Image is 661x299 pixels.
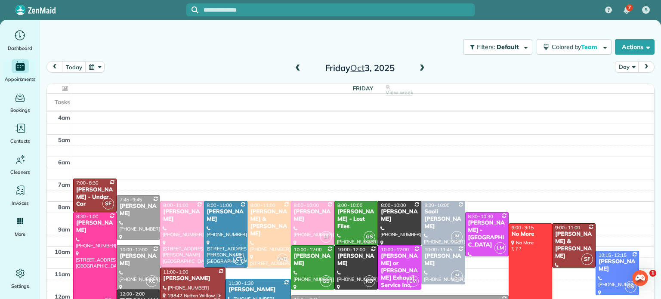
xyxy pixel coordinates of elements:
div: [PERSON_NAME] - Under Car [76,186,114,208]
div: [PERSON_NAME] & [PERSON_NAME] [250,208,288,237]
span: 8:30 - 10:30 [468,213,493,219]
div: [PERSON_NAME] [598,258,636,273]
div: [PERSON_NAME] or [PERSON_NAME] Exhaust Service Inc, [380,253,419,289]
span: 4am [58,114,70,121]
span: 8am [58,203,70,210]
div: [PERSON_NAME] [207,208,245,223]
button: Colored byTeam [537,39,612,55]
small: 2 [451,275,462,283]
span: GS [625,281,636,293]
div: [PERSON_NAME] - [GEOGRAPHIC_DATA] [468,219,506,249]
span: 11am [55,271,70,277]
span: Bookings [10,106,30,114]
span: GS [364,231,375,243]
span: Default [497,43,519,51]
div: [PERSON_NAME] [337,253,375,267]
div: [PERSON_NAME] [424,253,462,267]
div: [PERSON_NAME] [380,208,419,223]
span: LM [407,275,419,287]
span: WB [277,253,288,265]
button: Day [615,61,639,73]
span: Contacts [10,137,30,145]
span: View week [386,89,413,96]
span: KC [146,275,158,287]
span: Colored by [552,43,600,51]
a: Dashboard [3,28,37,52]
span: 6am [58,159,70,166]
span: 10:00 - 11:45 [424,247,452,253]
span: 12:00 - 2:00 [120,291,145,297]
svg: Focus search [192,6,198,13]
span: 9:00 - 3:15 [512,225,534,231]
span: 9:00 - 11:00 [555,225,580,231]
span: Team [581,43,599,51]
span: 7:45 - 9:45 [120,197,142,203]
span: Settings [11,282,29,290]
span: 8:00 - 11:00 [163,202,188,208]
span: 8:00 - 11:00 [250,202,275,208]
button: next [638,61,655,73]
div: [PERSON_NAME] [163,275,223,282]
div: No More [511,231,550,238]
a: Cleaners [3,152,37,176]
a: Bookings [3,90,37,114]
span: 11:00 - 1:00 [163,269,188,275]
button: today [62,61,86,73]
span: 8:00 - 10:00 [424,202,449,208]
span: LI [320,231,332,243]
a: Appointments [3,59,37,83]
span: 10:00 - 12:00 [120,247,148,253]
a: Contacts [3,121,37,145]
div: [PERSON_NAME] - Lost Files [337,208,375,230]
span: 7:00 - 8:30 [76,180,99,186]
span: 1 [649,270,656,277]
span: CT [233,253,245,265]
span: 7am [58,181,70,188]
div: [PERSON_NAME] [76,219,114,234]
h2: Friday 3, 2025 [306,63,414,73]
span: Invoices [12,199,29,207]
div: [PERSON_NAME] [293,253,332,267]
button: prev [46,61,63,73]
span: 10am [55,248,70,255]
span: LM [494,242,506,254]
span: 8:30 - 1:00 [76,213,99,219]
button: Focus search [186,6,198,13]
span: 5am [58,136,70,143]
span: 8:00 - 10:00 [294,202,319,208]
div: [PERSON_NAME] [293,208,332,223]
div: [PERSON_NAME] [228,286,288,293]
span: Cleaners [10,168,30,176]
span: 11:30 - 1:30 [229,280,253,286]
span: SF [581,253,593,265]
span: 10:15 - 12:15 [599,252,627,258]
span: JM [454,233,459,238]
iframe: Intercom live chat [632,270,652,290]
span: Appointments [5,75,36,83]
div: [PERSON_NAME] [163,208,201,223]
span: 10:00 - 12:00 [381,247,409,253]
div: 7 unread notifications [618,1,636,20]
span: SF [102,198,114,210]
span: 8:00 - 10:00 [337,202,362,208]
div: [PERSON_NAME] [119,253,158,267]
span: Dashboard [8,44,32,52]
button: Actions [615,39,655,55]
span: Friday [353,85,373,92]
span: 7 [628,4,631,11]
div: Saoli [PERSON_NAME] [424,208,462,230]
span: JM [454,272,459,277]
a: Filters: Default [459,39,532,55]
span: Tasks [55,99,70,105]
button: Filters: Default [463,39,532,55]
div: [PERSON_NAME] & [PERSON_NAME] [555,231,593,260]
span: 10:00 - 12:00 [337,247,365,253]
span: Oct [350,62,364,73]
a: Invoices [3,183,37,207]
span: More [15,230,25,238]
div: [PERSON_NAME] [119,203,158,217]
span: 9am [58,226,70,233]
a: Settings [3,266,37,290]
span: Filters: [477,43,495,51]
small: 2 [451,236,462,244]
